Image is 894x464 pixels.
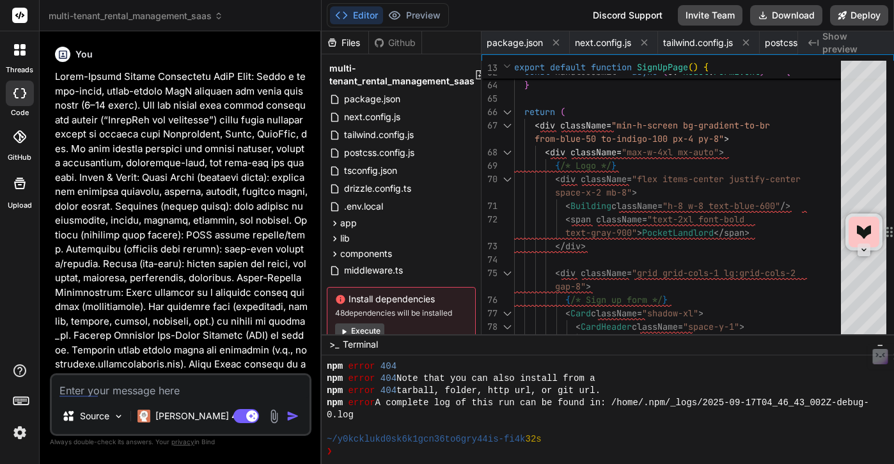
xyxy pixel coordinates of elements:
span: default [550,61,586,73]
div: 66 [482,105,498,119]
span: PocketLandlord [642,227,714,238]
span: > [744,227,749,238]
span: app [340,217,357,229]
span: 404 [380,385,396,397]
img: icon [286,410,299,422]
h6: You [75,48,93,61]
span: function [591,61,632,73]
span: npm [327,397,343,409]
span: span className [570,213,642,225]
span: > [698,307,703,319]
img: settings [9,422,31,444]
button: Execute [335,323,384,339]
span: tarball, folder, http url, or git url. [396,385,600,397]
span: = [678,321,683,332]
img: Pick Models [113,411,124,422]
span: = [642,213,647,225]
span: > [724,133,729,144]
span: .env.local [343,199,384,214]
span: Building [570,200,611,212]
div: Click to collapse the range. [499,307,515,320]
span: /> [780,200,790,212]
span: tailwind.config.js [663,36,733,49]
span: next.config.js [575,36,631,49]
div: 64 [482,79,498,92]
span: "text-2xl font-bold [647,213,744,225]
span: Terminal [343,338,378,351]
span: span [724,227,744,238]
span: error [348,360,375,373]
div: 72 [482,213,498,226]
span: < [555,173,560,185]
span: = [627,173,632,185]
span: "min-h-screen bg-gradient-to-br [611,120,770,131]
span: < [565,200,570,212]
span: div className [550,146,616,158]
label: threads [6,65,33,75]
span: ) [693,61,698,73]
span: multi-tenant_rental_management_saas [49,10,223,22]
label: GitHub [8,152,31,163]
div: 74 [482,253,498,267]
span: < [545,146,550,158]
span: "flex items-center justify-center [632,173,801,185]
span: Show preview [822,30,884,56]
span: gap-8" [555,281,586,292]
div: 73 [482,240,498,253]
span: = [606,120,611,131]
div: Discord Support [585,5,670,26]
span: 13 [482,61,498,75]
span: text-gray-900" [565,227,637,238]
span: SignUpPage [637,61,688,73]
span: < [555,267,560,279]
span: < [576,321,581,332]
span: CardHeader [581,321,632,332]
span: </ [714,227,724,238]
span: ( [560,106,565,118]
span: div className [560,267,627,279]
span: tsconfig.json [343,163,398,178]
span: > [632,187,637,198]
span: = [637,307,642,319]
div: Click to collapse the range. [499,119,515,132]
div: 68 [482,146,498,159]
span: "space-y-1" [683,321,739,332]
span: error [348,397,375,409]
span: /* Logo */ [560,160,611,171]
div: Click to collapse the range. [499,320,515,334]
label: Upload [8,200,32,211]
span: lib [340,232,350,245]
span: package.json [343,91,402,107]
span: > [739,321,744,332]
div: Click to collapse the range. [499,267,515,280]
span: postcss.config.js [765,36,835,49]
div: 71 [482,199,498,213]
span: > [637,227,642,238]
div: Files [322,36,368,49]
span: postcss.config.js [343,145,416,160]
span: Install dependencies [335,293,467,305]
span: space-x-2 mb-8" [555,187,632,198]
span: Note that you can also install from a [396,373,595,385]
div: 70 [482,173,498,186]
img: Claude 4 Sonnet [137,410,150,422]
img: attachment [267,409,281,424]
span: "grid grid-cols-1 lg:grid-cols-2 [632,267,796,279]
span: 0.log [327,409,354,421]
div: 75 [482,267,498,280]
span: drizzle.config.ts [343,181,412,196]
span: } [663,294,668,305]
span: className [632,321,678,332]
div: 65 [482,92,498,105]
p: Always double-check its answers. Your in Bind [50,436,311,448]
div: 76 [482,293,498,307]
span: error [348,373,375,385]
div: 67 [482,119,498,132]
span: ❯ [327,445,332,458]
button: Editor [330,6,383,24]
span: = [627,267,632,279]
span: "shadow-xl" [642,307,698,319]
span: "h-8 w-8 text-blue-600" [663,200,780,212]
button: Deploy [830,5,888,26]
span: package.json [487,36,543,49]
